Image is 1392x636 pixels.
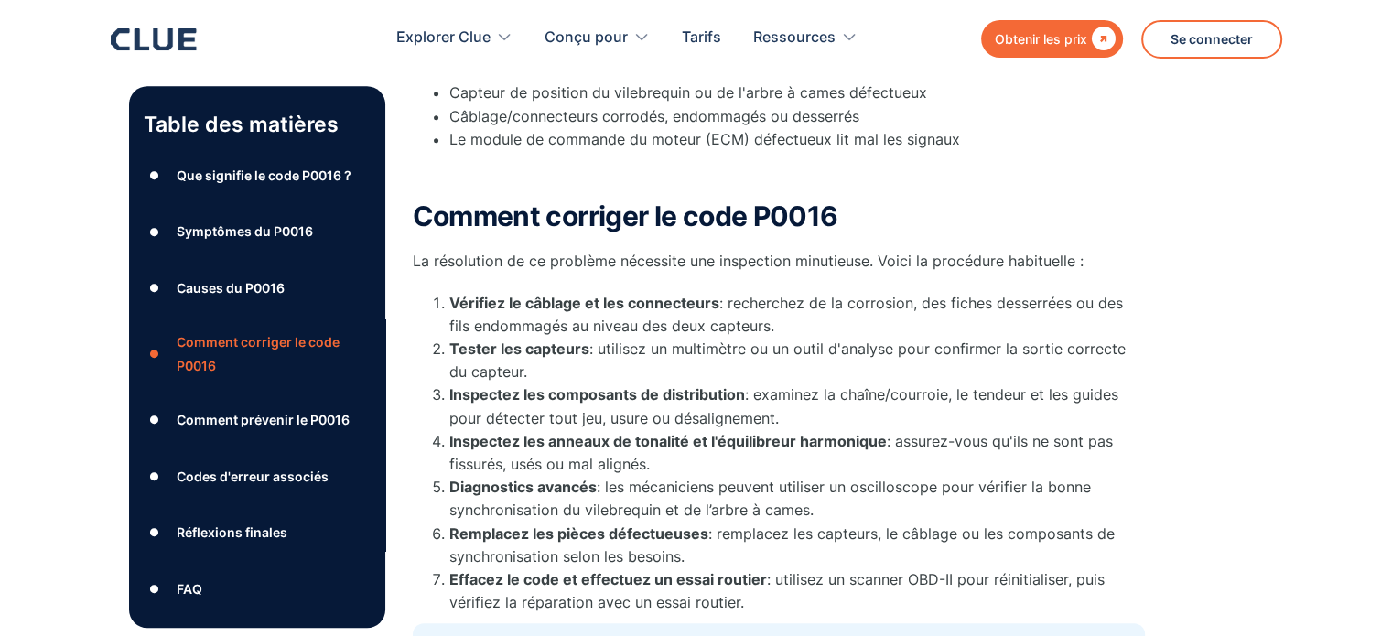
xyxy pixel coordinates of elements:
font: Vérifiez le câblage et les connecteurs [449,294,719,312]
font: Tester les capteurs [449,340,589,358]
a: ●FAQ [144,576,371,603]
font: ● [149,348,160,361]
font: ● [149,225,160,239]
font: Câblage/connecteurs corrodés, endommagés ou desserrés [449,107,859,125]
font: Inspectez les anneaux de tonalité et l'équilibreur harmonique [449,432,887,450]
a: ●Comment prévenir le P0016 [144,406,371,434]
a: ●Que signifie le code P0016 ? [144,162,371,189]
font: Codes d'erreur associés [176,469,328,484]
div: Explorer Clue [396,9,513,67]
font: Effacez le code et effectuez un essai routier [449,570,767,588]
font: La résolution de ce problème nécessite une inspection minutieuse. Voici la procédure habituelle : [413,252,1084,270]
font: Inspectez les composants de distribution [449,385,745,404]
font: : utilisez un scanner OBD-II pour réinitialiser, puis vérifiez la réparation avec un essai routier. [449,570,1105,611]
a: ●Réflexions finales [144,520,371,547]
font: Explorer Clue [396,27,491,46]
font: Conçu pour [545,27,628,46]
font: Capteur de position du vilebrequin ou de l'arbre à cames défectueux [449,83,927,102]
font: Réflexions finales [176,525,286,541]
a: ●Codes d'erreur associés [144,463,371,490]
div: Conçu pour [545,9,650,67]
font: ● [149,169,160,183]
font: Comment prévenir le P0016 [176,413,349,428]
font:  [1092,27,1116,50]
font: Le module de commande du moteur (ECM) défectueux lit mal les signaux [449,130,960,148]
font: Comment corriger le code P0016 [413,199,838,232]
font: Se connecter [1171,31,1253,47]
a: Obtenir les prix [981,20,1123,58]
a: ●Causes du P0016 [144,275,371,302]
font: : utilisez un multimètre ou un outil d'analyse pour confirmer la sortie correcte du capteur. [449,340,1126,381]
font: : les mécaniciens peuvent utiliser un oscilloscope pour vérifier la bonne synchronisation du vile... [449,478,1091,519]
font: : recherchez de la corrosion, des fiches desserrées ou des fils endommagés au niveau des deux cap... [449,294,1123,335]
a: Se connecter [1141,20,1282,59]
font: Comment corriger le code P0016 [176,335,339,373]
font: ● [149,583,160,597]
font: ● [149,414,160,427]
font: ● [149,469,160,483]
font: Diagnostics avancés [449,478,597,496]
font: Symptômes du P0016 [176,224,312,240]
font: Ressources [753,27,836,46]
a: Tarifs [682,9,721,67]
a: ●Symptômes du P0016 [144,219,371,246]
font: Causes du P0016 [176,281,284,296]
font: : assurez-vous qu'ils ne sont pas fissurés, usés ou mal alignés. [449,432,1113,473]
font: Que signifie le code P0016 ? [176,167,351,183]
font: Tarifs [682,27,721,46]
font: : remplacez les capteurs, le câblage ou les composants de synchronisation selon les besoins. [449,524,1115,566]
font: Obtenir les prix [995,31,1087,47]
font: Table des matières [144,113,339,138]
font: ● [149,282,160,296]
font: ● [149,526,160,540]
font: : examinez la chaîne/courroie, le tendeur et les guides pour détecter tout jeu, usure ou désalign... [449,385,1118,426]
font: Remplacez les pièces défectueuses [449,524,708,543]
font: FAQ [176,581,201,597]
div: Ressources [753,9,858,67]
a: ●Comment corriger le code P0016 [144,331,371,377]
